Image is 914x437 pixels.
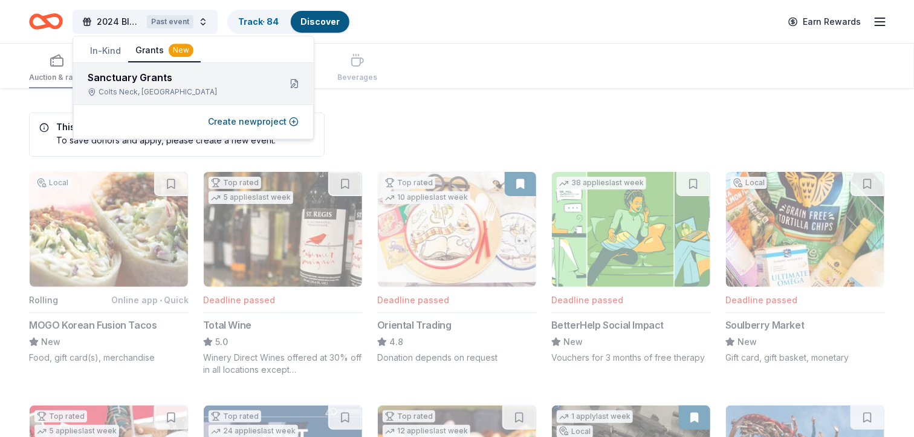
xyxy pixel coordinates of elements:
span: 2024 Bluemont Gala [97,15,142,29]
button: In-Kind [83,40,128,62]
button: Image for Soulberry MarketLocalDeadline passedSoulberry MarketNewGift card, gift basket, monetary [725,171,885,364]
button: Grants [128,39,201,62]
button: Image for Total WineTop rated5 applieslast weekDeadline passedTotal Wine5.0Winery Direct Wines of... [203,171,363,376]
button: Track· 84Discover [227,10,351,34]
a: Home [29,7,63,36]
a: Discover [300,16,340,27]
div: Colts Neck, [GEOGRAPHIC_DATA] [88,87,270,97]
button: Image for Oriental TradingTop rated10 applieslast weekDeadline passedOriental Trading4.8Donation ... [377,171,537,364]
button: Image for BetterHelp Social Impact38 applieslast weekDeadline passedBetterHelp Social ImpactNewVo... [551,171,711,364]
button: 2024 Bluemont GalaPast event [73,10,218,34]
div: Sanctuary Grants [88,70,270,85]
a: Earn Rewards [781,11,868,33]
button: Create newproject [208,114,299,129]
div: Past event [147,15,193,28]
div: New [169,44,193,57]
button: Image for MOGO Korean Fusion TacosLocalRollingOnline app•QuickMOGO Korean Fusion TacosNewFood, gi... [29,171,189,364]
a: Track· 84 [238,16,279,27]
div: To save donors and apply, please create a new event. [39,134,276,146]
